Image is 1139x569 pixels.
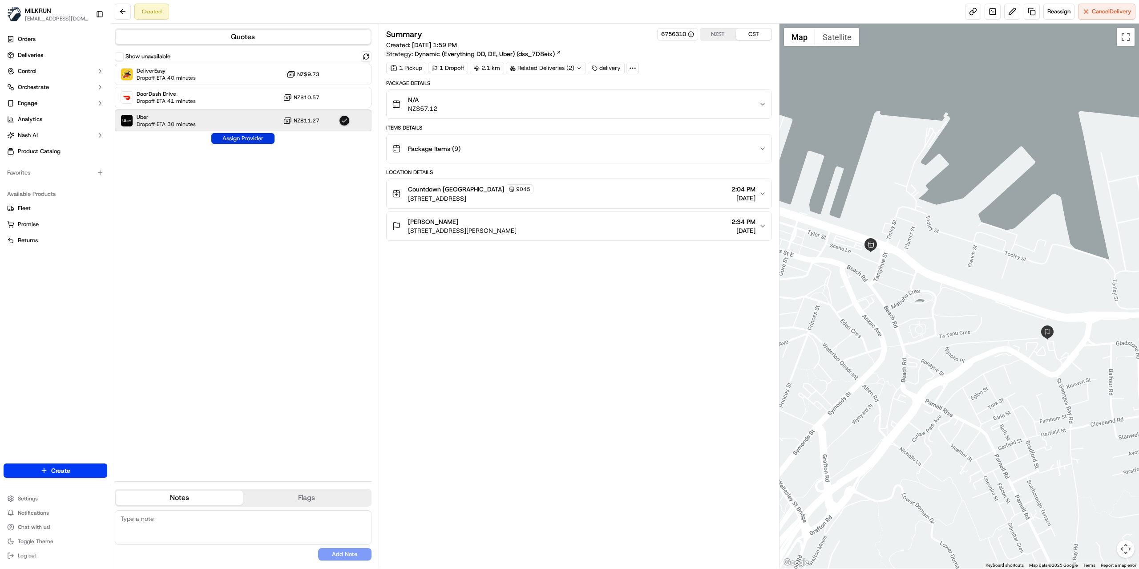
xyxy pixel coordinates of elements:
[1047,8,1070,16] span: Reassign
[386,124,772,131] div: Items Details
[428,62,468,74] div: 1 Dropoff
[18,538,53,545] span: Toggle Theme
[731,194,755,203] span: [DATE]
[4,521,107,533] button: Chat with us!
[18,83,49,91] span: Orchestrate
[125,53,170,61] label: Show unavailable
[1083,563,1095,568] a: Terms (opens in new tab)
[1101,563,1136,568] a: Report a map error
[736,28,771,40] button: CST
[18,509,49,516] span: Notifications
[415,49,555,58] span: Dynamic (Everything DD, DE, Uber) (dss_7D8eix)
[4,507,107,519] button: Notifications
[137,90,196,98] span: DoorDash Drive
[4,32,107,46] a: Orders
[387,90,771,118] button: N/ANZ$57.12
[116,30,371,44] button: Quotes
[782,557,811,569] a: Open this area in Google Maps (opens a new window)
[731,217,755,226] span: 2:34 PM
[137,74,196,81] span: Dropoff ETA 40 minutes
[294,117,319,124] span: NZ$11.27
[25,6,51,15] button: MILKRUN
[18,524,50,531] span: Chat with us!
[7,204,104,212] a: Fleet
[18,131,38,139] span: Nash AI
[386,30,422,38] h3: Summary
[408,194,533,203] span: [STREET_ADDRESS]
[18,115,42,123] span: Analytics
[283,93,319,102] button: NZ$10.57
[387,134,771,163] button: Package Items (9)
[986,562,1024,569] button: Keyboard shortcuts
[7,7,21,21] img: MILKRUN
[1092,8,1131,16] span: Cancel Delivery
[386,49,561,58] div: Strategy:
[121,92,133,103] img: DoorDash Drive
[4,233,107,248] button: Returns
[116,491,243,505] button: Notes
[516,186,530,193] span: 9045
[4,4,92,25] button: MILKRUNMILKRUN[EMAIL_ADDRESS][DOMAIN_NAME]
[137,121,196,128] span: Dropoff ETA 30 minutes
[784,28,815,46] button: Show street map
[18,552,36,559] span: Log out
[4,549,107,562] button: Log out
[408,217,458,226] span: [PERSON_NAME]
[25,15,89,22] button: [EMAIL_ADDRESS][DOMAIN_NAME]
[18,236,38,244] span: Returns
[408,226,517,235] span: [STREET_ADDRESS][PERSON_NAME]
[294,94,319,101] span: NZ$10.57
[137,114,196,121] span: Uber
[386,80,772,87] div: Package Details
[4,535,107,548] button: Toggle Theme
[4,217,107,232] button: Promise
[4,128,107,142] button: Nash AI
[386,169,772,176] div: Location Details
[1043,4,1074,20] button: Reassign
[506,62,586,74] div: Related Deliveries (2)
[4,187,107,201] div: Available Products
[815,28,859,46] button: Show satellite imagery
[470,62,504,74] div: 2.1 km
[408,144,460,153] span: Package Items ( 9 )
[661,30,694,38] button: 6756310
[4,64,107,78] button: Control
[4,80,107,94] button: Orchestrate
[1117,540,1135,558] button: Map camera controls
[297,71,319,78] span: NZ$9.73
[4,492,107,505] button: Settings
[1029,563,1078,568] span: Map data ©2025 Google
[18,35,36,43] span: Orders
[4,144,107,159] a: Product Catalog
[4,112,107,126] a: Analytics
[18,67,36,75] span: Control
[4,463,107,478] button: Create
[408,104,437,113] span: NZ$57.12
[211,133,275,144] button: Assign Provider
[782,557,811,569] img: Google
[18,220,39,228] span: Promise
[243,491,370,505] button: Flags
[137,98,196,105] span: Dropoff ETA 41 minutes
[4,166,107,180] div: Favorites
[18,147,61,155] span: Product Catalog
[18,495,38,502] span: Settings
[1078,4,1135,20] button: CancelDelivery
[121,69,133,80] img: DeliverEasy
[4,96,107,110] button: Engage
[283,116,319,125] button: NZ$11.27
[731,185,755,194] span: 2:04 PM
[51,466,70,475] span: Create
[287,70,319,79] button: NZ$9.73
[386,62,426,74] div: 1 Pickup
[18,99,37,107] span: Engage
[4,201,107,215] button: Fleet
[408,95,437,104] span: N/A
[18,51,43,59] span: Deliveries
[7,220,104,228] a: Promise
[408,185,504,194] span: Countdown [GEOGRAPHIC_DATA]
[386,41,457,49] span: Created:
